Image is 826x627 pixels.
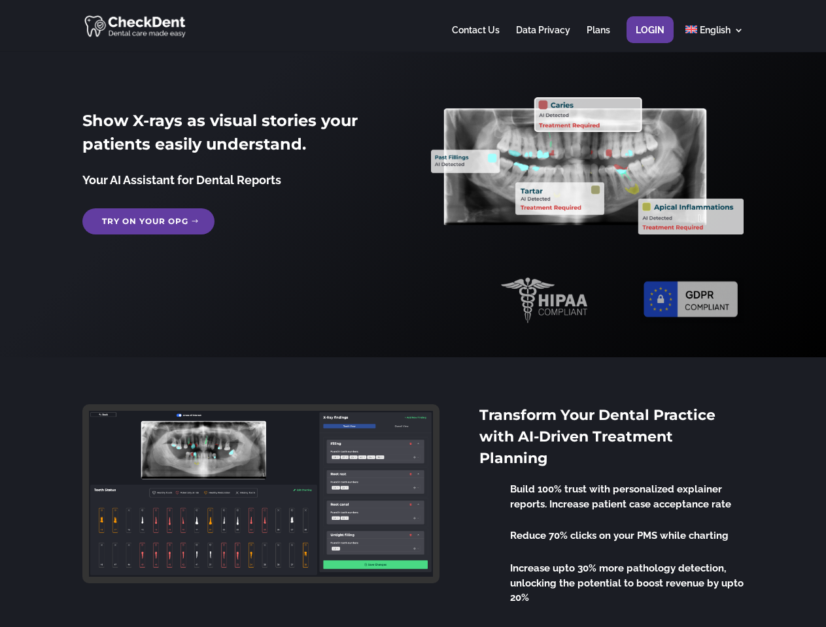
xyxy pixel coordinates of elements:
h2: Show X-rays as visual stories your patients easily understand. [82,109,394,163]
span: Build 100% trust with personalized explainer reports. Increase patient case acceptance rate [510,483,731,510]
span: English [700,25,731,35]
a: Try on your OPG [82,208,215,234]
span: Your AI Assistant for Dental Reports [82,173,281,187]
a: English [685,25,744,51]
a: Data Privacy [516,25,570,51]
span: Transform Your Dental Practice with AI-Driven Treatment Planning [479,406,715,467]
img: X_Ray_annotated [431,97,743,234]
img: CheckDent AI [84,13,187,39]
span: Increase upto 30% more pathology detection, unlocking the potential to boost revenue by upto 20% [510,562,744,603]
span: Reduce 70% clicks on your PMS while charting [510,530,729,541]
a: Login [636,25,664,51]
a: Plans [587,25,610,51]
a: Contact Us [452,25,500,51]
